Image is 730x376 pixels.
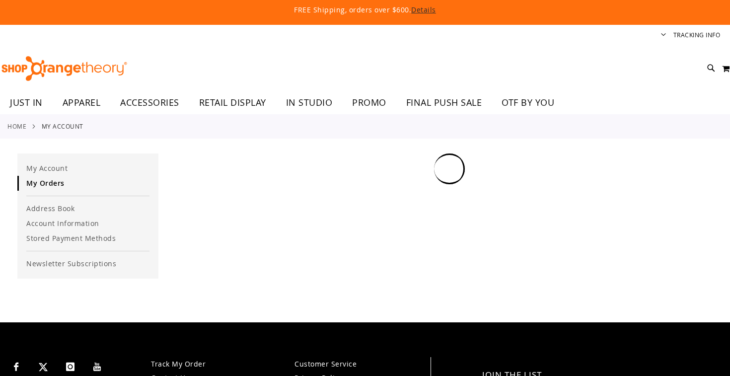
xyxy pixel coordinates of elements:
[492,91,564,114] a: OTF BY YOU
[17,231,158,246] a: Stored Payment Methods
[17,201,158,216] a: Address Book
[10,91,43,114] span: JUST IN
[35,357,52,375] a: Visit our X page
[17,176,158,191] a: My Orders
[39,363,48,372] img: Twitter
[352,91,386,114] span: PROMO
[396,91,492,114] a: FINAL PUSH SALE
[67,5,663,15] p: FREE Shipping, orders over $600.
[411,5,436,14] a: Details
[7,122,26,131] a: Home
[286,91,333,114] span: IN STUDIO
[62,357,79,375] a: Visit our Instagram page
[17,161,158,176] a: My Account
[110,91,189,114] a: ACCESSORIES
[17,216,158,231] a: Account Information
[294,359,357,369] a: Customer Service
[276,91,343,114] a: IN STUDIO
[120,91,179,114] span: ACCESSORIES
[189,91,276,114] a: RETAIL DISPLAY
[502,91,554,114] span: OTF BY YOU
[42,122,83,131] strong: My Account
[406,91,482,114] span: FINAL PUSH SALE
[342,91,396,114] a: PROMO
[7,357,25,375] a: Visit our Facebook page
[673,31,721,39] a: Tracking Info
[53,91,111,114] a: APPAREL
[199,91,266,114] span: RETAIL DISPLAY
[151,359,206,369] a: Track My Order
[63,91,101,114] span: APPAREL
[17,256,158,271] a: Newsletter Subscriptions
[661,31,666,40] button: Account menu
[89,357,106,375] a: Visit our Youtube page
